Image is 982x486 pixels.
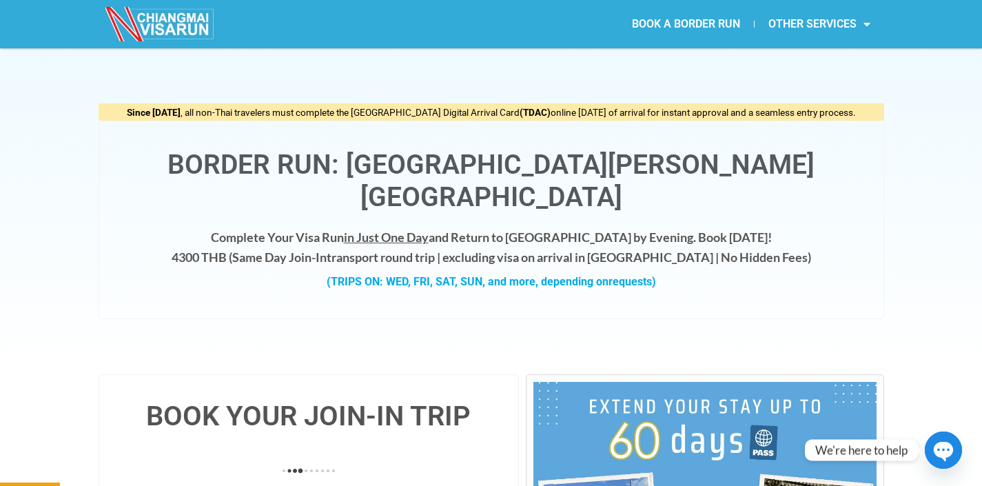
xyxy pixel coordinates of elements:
strong: Since [DATE] [127,107,181,118]
h1: Border Run: [GEOGRAPHIC_DATA][PERSON_NAME][GEOGRAPHIC_DATA] [113,149,870,214]
h4: Complete Your Visa Run and Return to [GEOGRAPHIC_DATA] by Evening. Book [DATE]! 4300 THB ( transp... [113,227,870,267]
nav: Menu [491,8,884,40]
strong: (TDAC) [520,107,551,118]
span: requests) [608,275,656,288]
strong: Same Day Join-In [232,250,327,265]
strong: (TRIPS ON: WED, FRI, SAT, SUN, and more, depending on [327,275,656,288]
span: in Just One Day [344,230,429,245]
h4: BOOK YOUR JOIN-IN TRIP [113,403,505,430]
a: BOOK A BORDER RUN [618,8,754,40]
span: , all non-Thai travelers must complete the [GEOGRAPHIC_DATA] Digital Arrival Card online [DATE] o... [127,107,856,118]
a: OTHER SERVICES [755,8,884,40]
